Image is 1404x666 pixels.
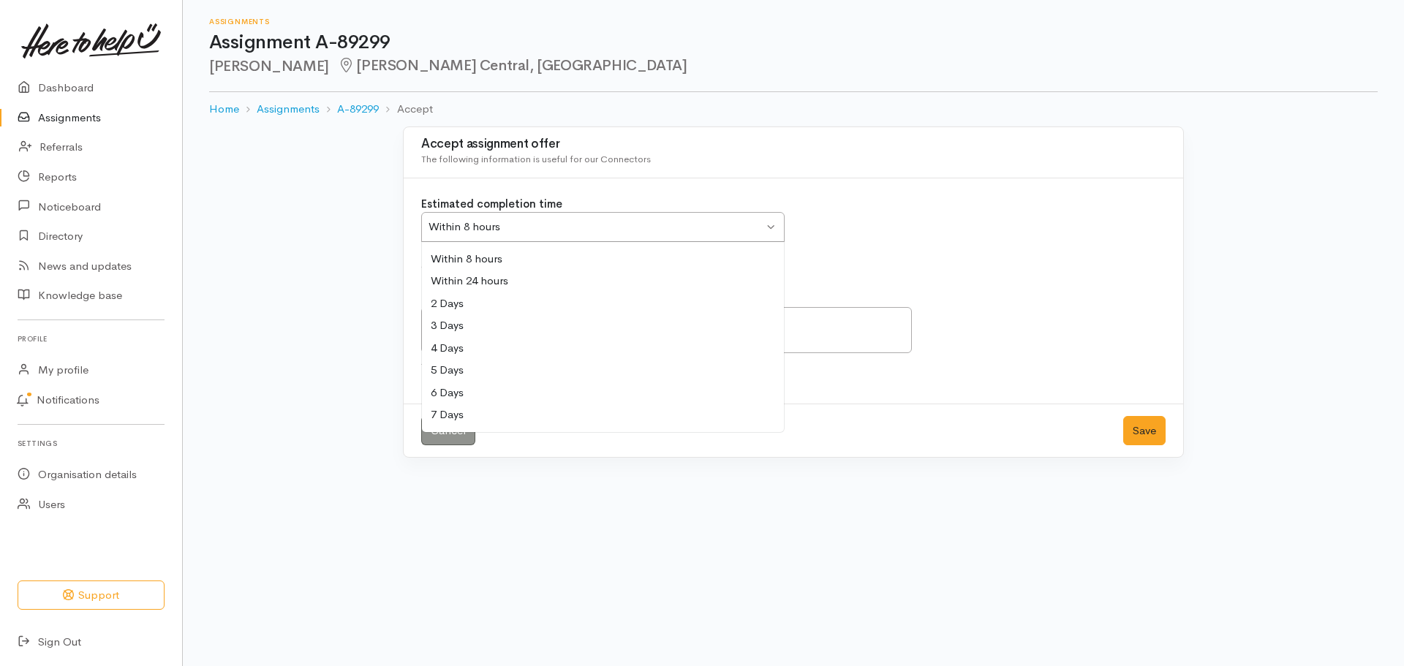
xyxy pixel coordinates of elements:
a: A-89299 [337,101,379,118]
div: Within 24 hours [422,270,784,292]
span: The following information is useful for our Connectors [421,153,651,165]
h3: Accept assignment offer [421,137,1166,151]
div: 6 Days [422,382,784,404]
div: 7 Days [422,404,784,426]
div: 4 Days [422,337,784,360]
nav: breadcrumb [209,92,1378,126]
div: 2 Days [422,292,784,315]
div: 3 Days [422,314,784,337]
h6: Assignments [209,18,1378,26]
span: [PERSON_NAME] Central, [GEOGRAPHIC_DATA] [338,56,687,75]
label: Estimated completion time [421,196,562,213]
li: Accept [379,101,432,118]
button: Support [18,580,165,610]
h6: Settings [18,434,165,453]
h1: Assignment A-89299 [209,32,1378,53]
a: Home [209,101,239,118]
a: Assignments [257,101,320,118]
h2: [PERSON_NAME] [209,58,1378,75]
div: 5 Days [422,359,784,382]
div: Within 8 hours [429,219,763,235]
div: Within 8 hours [422,248,784,270]
h6: Profile [18,329,165,349]
button: Save [1123,416,1166,446]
